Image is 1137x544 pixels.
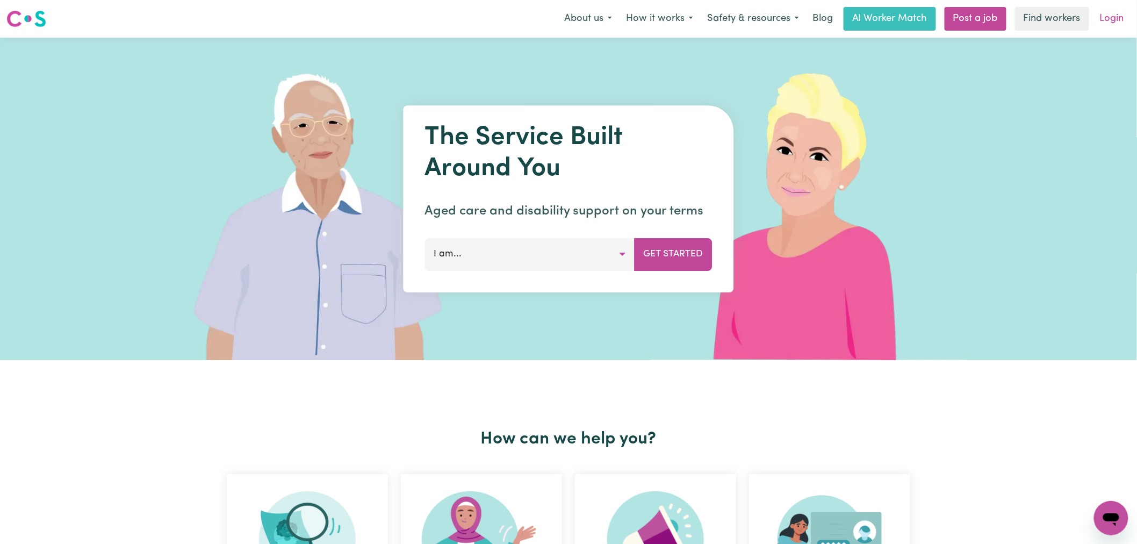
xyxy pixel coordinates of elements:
button: Get Started [635,238,713,270]
p: Aged care and disability support on your terms [425,202,713,221]
img: Careseekers logo [6,9,46,28]
a: Blog [806,7,839,31]
h2: How can we help you? [220,429,917,449]
button: I am... [425,238,635,270]
a: Post a job [945,7,1006,31]
h1: The Service Built Around You [425,123,713,184]
a: Careseekers logo [6,6,46,31]
a: Login [1093,7,1131,31]
button: Safety & resources [700,8,806,30]
button: How it works [619,8,700,30]
iframe: Button to launch messaging window [1094,501,1128,535]
a: Find workers [1015,7,1089,31]
button: About us [557,8,619,30]
a: AI Worker Match [844,7,936,31]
